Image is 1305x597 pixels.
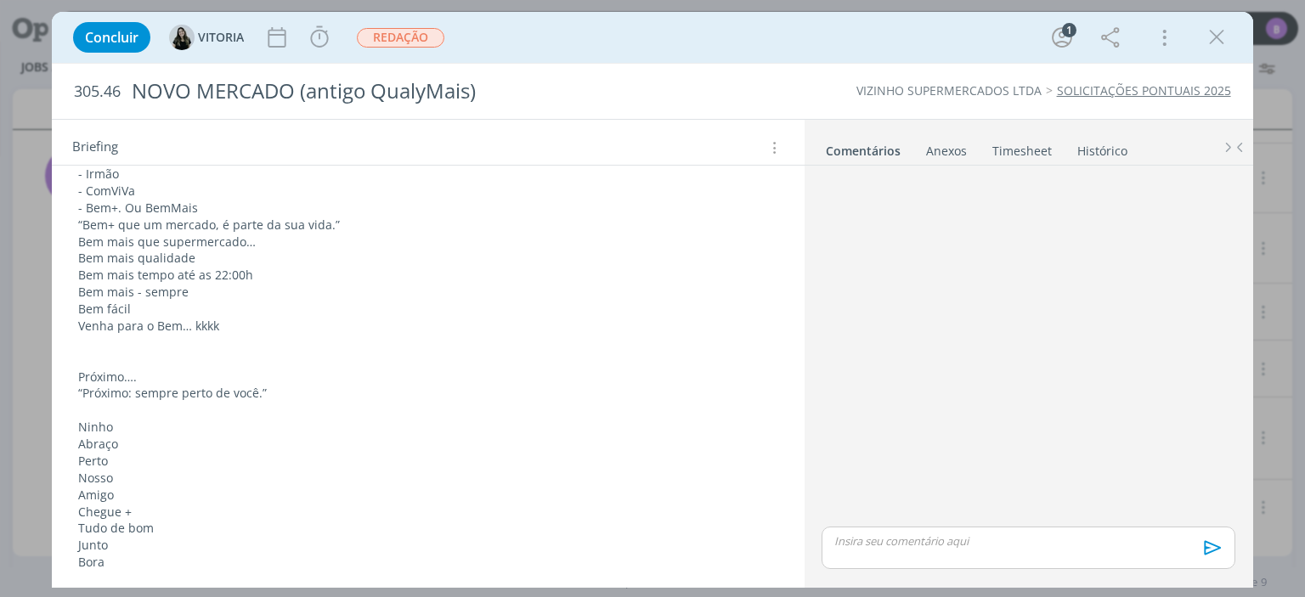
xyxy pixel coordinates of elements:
button: 1 [1048,24,1076,51]
span: VITORIA [198,31,244,43]
p: - Bem+. Ou BemMais [78,200,777,217]
span: Briefing [72,137,118,159]
div: 1 [1062,23,1076,37]
button: VVITORIA [169,25,244,50]
a: Comentários [825,135,901,160]
div: Anexos [926,143,967,160]
p: Bem fácil [78,301,777,318]
a: VIZINHO SUPERMERCADOS LTDA [856,82,1042,99]
p: - ComViVa [78,183,777,200]
img: V [169,25,195,50]
button: REDAÇÃO [356,27,445,48]
p: “Próximo: sempre perto de você.” [78,385,777,402]
p: Próximo…. [78,369,777,386]
p: Tudo de bom [78,520,777,537]
p: Junto [78,537,777,554]
div: NOVO MERCADO (antigo QualyMais) [124,70,742,112]
p: Bem mais qualidade [78,250,777,267]
p: Nosso [78,470,777,487]
p: Bem mais - sempre [78,284,777,301]
p: Perto [78,453,777,470]
button: Concluir [73,22,150,53]
p: “Bem+ que um mercado, é parte da sua vida.” [78,217,777,234]
p: Bem mais tempo até as 22:00h [78,267,777,284]
p: Amigo [78,487,777,504]
div: dialog [52,12,1252,588]
p: Venha para o Bem… kkkk [78,318,777,335]
span: REDAÇÃO [357,28,444,48]
a: Timesheet [991,135,1053,160]
p: Bem mais que supermercado… [78,234,777,251]
p: - Irmão [78,166,777,183]
a: Histórico [1076,135,1128,160]
p: Ninho [78,419,777,436]
span: 305.46 [74,82,121,101]
p: Abraço [78,436,777,453]
span: Concluir [85,31,138,44]
p: Bora [78,554,777,571]
p: Chegue + [78,504,777,521]
a: SOLICITAÇÕES PONTUAIS 2025 [1057,82,1231,99]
